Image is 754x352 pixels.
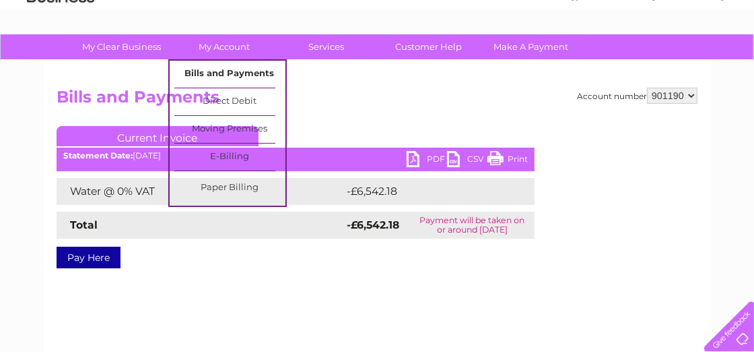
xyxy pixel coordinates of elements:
[343,178,514,205] td: -£6,542.18
[374,34,485,59] a: Customer Help
[26,35,95,76] img: logo.png
[169,34,280,59] a: My Account
[70,218,98,231] strong: Total
[710,57,741,67] a: Log out
[637,57,656,67] a: Blog
[407,151,447,171] a: PDF
[347,218,399,231] strong: -£6,542.18
[57,88,697,113] h2: Bills and Payments
[67,34,178,59] a: My Clear Business
[500,7,593,24] a: 0333 014 3131
[174,88,285,115] a: Direct Debit
[551,57,580,67] a: Energy
[57,126,259,146] a: Current Invoice
[60,7,696,65] div: Clear Business is a trading name of Verastar Limited (registered in [GEOGRAPHIC_DATA] No. 3667643...
[487,151,528,171] a: Print
[447,151,487,171] a: CSV
[174,175,285,202] a: Paper Billing
[174,116,285,143] a: Moving Premises
[174,144,285,171] a: E-Billing
[174,61,285,88] a: Bills and Payments
[57,151,535,160] div: [DATE]
[664,57,697,67] a: Contact
[577,88,697,104] div: Account number
[517,57,543,67] a: Water
[63,150,133,160] b: Statement Date:
[409,212,535,239] td: Payment will be taken on or around [DATE]
[57,247,121,268] a: Pay Here
[476,34,587,59] a: Make A Payment
[588,57,629,67] a: Telecoms
[57,178,343,205] td: Water @ 0% VAT
[271,34,382,59] a: Services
